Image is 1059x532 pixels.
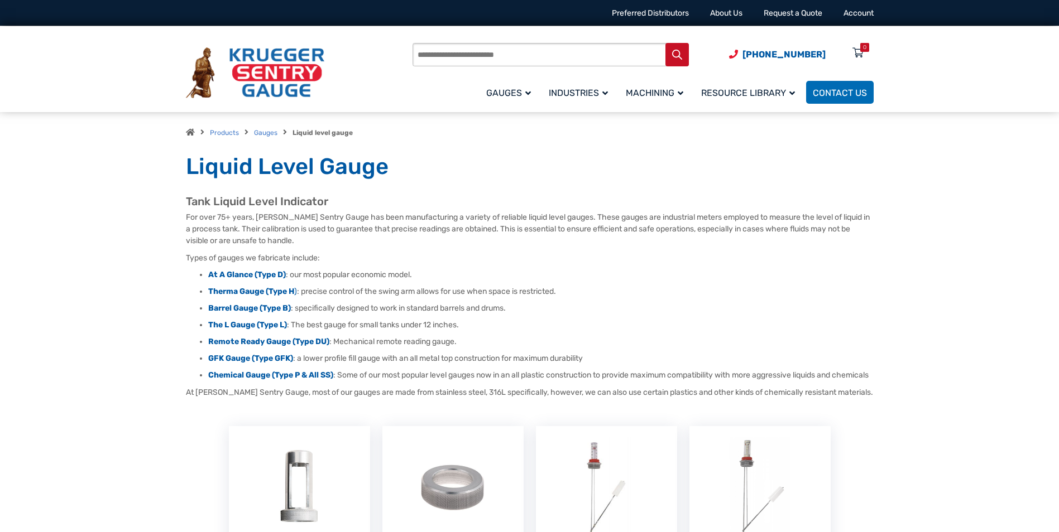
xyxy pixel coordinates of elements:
a: Resource Library [694,79,806,105]
a: Contact Us [806,81,874,104]
a: Chemical Gauge (Type P & All SS) [208,370,333,380]
li: : Some of our most popular level gauges now in an all plastic construction to provide maximum com... [208,370,874,381]
span: Gauges [486,88,531,98]
a: Industries [542,79,619,105]
p: At [PERSON_NAME] Sentry Gauge, most of our gauges are made from stainless steel, 316L specificall... [186,386,874,398]
li: : our most popular economic model. [208,269,874,280]
li: : The best gauge for small tanks under 12 inches. [208,320,874,331]
strong: Therma Gauge (Type H [208,287,294,296]
span: Resource Library [701,88,795,98]
a: Phone Number (920) 434-8860 [729,47,826,61]
h2: Tank Liquid Level Indicator [186,195,874,209]
a: Preferred Distributors [612,8,689,18]
a: About Us [710,8,742,18]
a: Machining [619,79,694,105]
a: Products [210,129,239,137]
span: Contact Us [813,88,867,98]
h1: Liquid Level Gauge [186,153,874,181]
p: Types of gauges we fabricate include: [186,252,874,264]
img: Krueger Sentry Gauge [186,47,324,99]
p: For over 75+ years, [PERSON_NAME] Sentry Gauge has been manufacturing a variety of reliable liqui... [186,211,874,246]
a: At A Glance (Type D) [208,270,286,279]
li: : specifically designed to work in standard barrels and drums. [208,303,874,314]
li: : a lower profile fill gauge with an all metal top construction for maximum durability [208,353,874,364]
span: [PHONE_NUMBER] [742,49,826,60]
a: Therma Gauge (Type H) [208,287,297,296]
a: Request a Quote [764,8,822,18]
strong: Liquid level gauge [293,129,353,137]
a: The L Gauge (Type L) [208,320,287,330]
span: Industries [549,88,608,98]
a: Remote Ready Gauge (Type DU) [208,337,329,346]
li: : Mechanical remote reading gauge. [208,336,874,347]
a: Gauges [480,79,542,105]
li: : precise control of the swing arm allows for use when space is restricted. [208,286,874,297]
a: Barrel Gauge (Type B) [208,303,291,313]
a: Account [844,8,874,18]
a: GFK Gauge (Type GFK) [208,354,293,363]
div: 0 [863,43,866,52]
a: Gauges [254,129,277,137]
span: Machining [626,88,683,98]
